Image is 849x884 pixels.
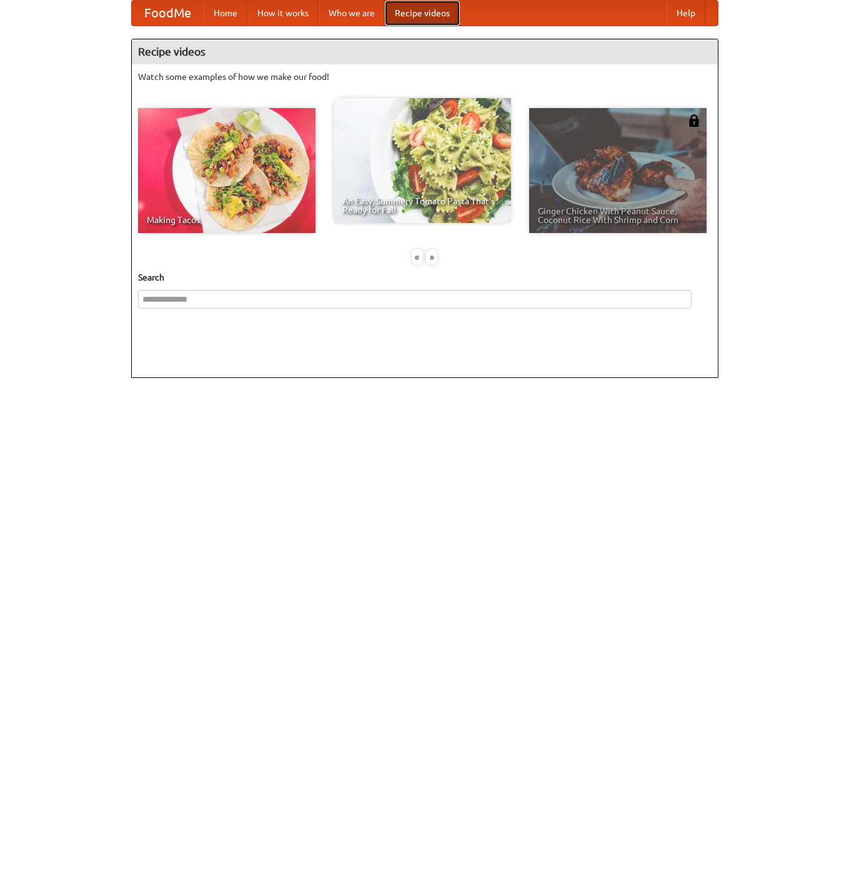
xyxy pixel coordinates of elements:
a: Making Tacos [138,108,315,233]
a: Help [667,1,705,26]
p: Watch some examples of how we make our food! [138,71,712,83]
a: Who we are [319,1,385,26]
div: » [426,249,437,265]
span: An Easy, Summery Tomato Pasta That's Ready for Fall [342,197,502,214]
div: « [412,249,423,265]
a: How it works [247,1,319,26]
a: Recipe videos [385,1,460,26]
a: Home [204,1,247,26]
a: An Easy, Summery Tomato Pasta That's Ready for Fall [334,98,511,223]
h5: Search [138,271,712,284]
img: 483408.png [688,114,700,127]
span: Making Tacos [147,216,307,224]
a: FoodMe [132,1,204,26]
h4: Recipe videos [132,39,718,64]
